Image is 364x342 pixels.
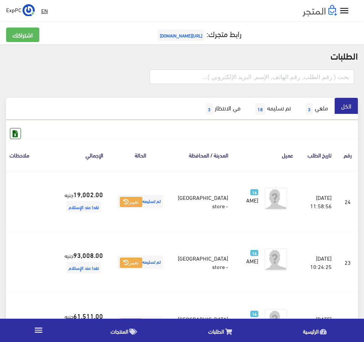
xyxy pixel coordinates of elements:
button: تغيير [120,318,142,329]
a: ... ExpPC [6,4,35,16]
a: ملغي3 [297,98,335,120]
a: في الانتظار3 [197,98,247,120]
th: اﻹجمالي [58,139,109,171]
span: نقدا عند الإستلام [66,262,101,273]
a: 16 [PERSON_NAME] [246,187,258,204]
td: 24 [338,171,358,232]
img: avatar.png [264,309,287,332]
th: الحالة [109,139,172,171]
th: تاريخ الطلب [300,139,338,171]
span: الرئيسية [303,326,319,336]
span: تم تسليمه [118,316,163,330]
strong: 19,002.00 [73,189,103,199]
td: جنيه [58,171,109,232]
u: EN [41,6,48,15]
img: ... [23,4,35,16]
img: . [303,5,337,16]
span: المنتجات [111,326,128,336]
a: الطلبات [175,321,269,340]
img: avatar.png [264,187,287,210]
strong: 61,511.00 [73,311,103,321]
span: 16 [250,250,258,256]
a: المنتجات [77,321,174,340]
i:  [339,5,350,16]
input: بحث ( رقم الطلب, رقم الهاتف, الإسم, البريد اﻹلكتروني )... [150,70,354,84]
td: [GEOGRAPHIC_DATA] - store [172,171,234,232]
td: جنيه [58,232,109,293]
span: تم تسليمه [118,256,163,269]
a: 16 [PERSON_NAME] [246,309,258,326]
button: تغيير [120,197,142,207]
h2: الطلبات [6,50,358,60]
a: EN [38,4,51,18]
td: 23 [338,232,358,293]
th: عميل [234,139,300,171]
td: [DATE] 10:24:25 [300,232,338,293]
span: 3 [206,103,213,115]
span: الطلبات [208,326,224,336]
th: رقم [338,139,358,171]
th: المدينة / المحافظة [172,139,234,171]
a: 16 [PERSON_NAME] [246,248,258,265]
a: الرئيسية [269,321,364,340]
a: اشتراكك [6,28,39,42]
span: نقدا عند الإستلام [66,201,101,212]
span: [URL][DOMAIN_NAME] [158,29,205,41]
strong: 93,008.00 [73,250,103,260]
button: تغيير [120,258,142,268]
span: 16 [250,311,258,317]
span: 16 [250,189,258,196]
span: تم تسليمه [118,195,163,208]
img: avatar.png [264,248,287,271]
span: 18 [255,103,265,115]
a: تم تسليمه18 [247,98,297,120]
span: ExpPC [6,5,21,15]
a: رابط متجرك:[URL][DOMAIN_NAME] [156,26,242,41]
td: [GEOGRAPHIC_DATA] - store [172,232,234,293]
span: 3 [306,103,313,115]
a: الكل [335,98,358,114]
td: [DATE] 11:58:56 [300,171,338,232]
i:  [34,325,43,335]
